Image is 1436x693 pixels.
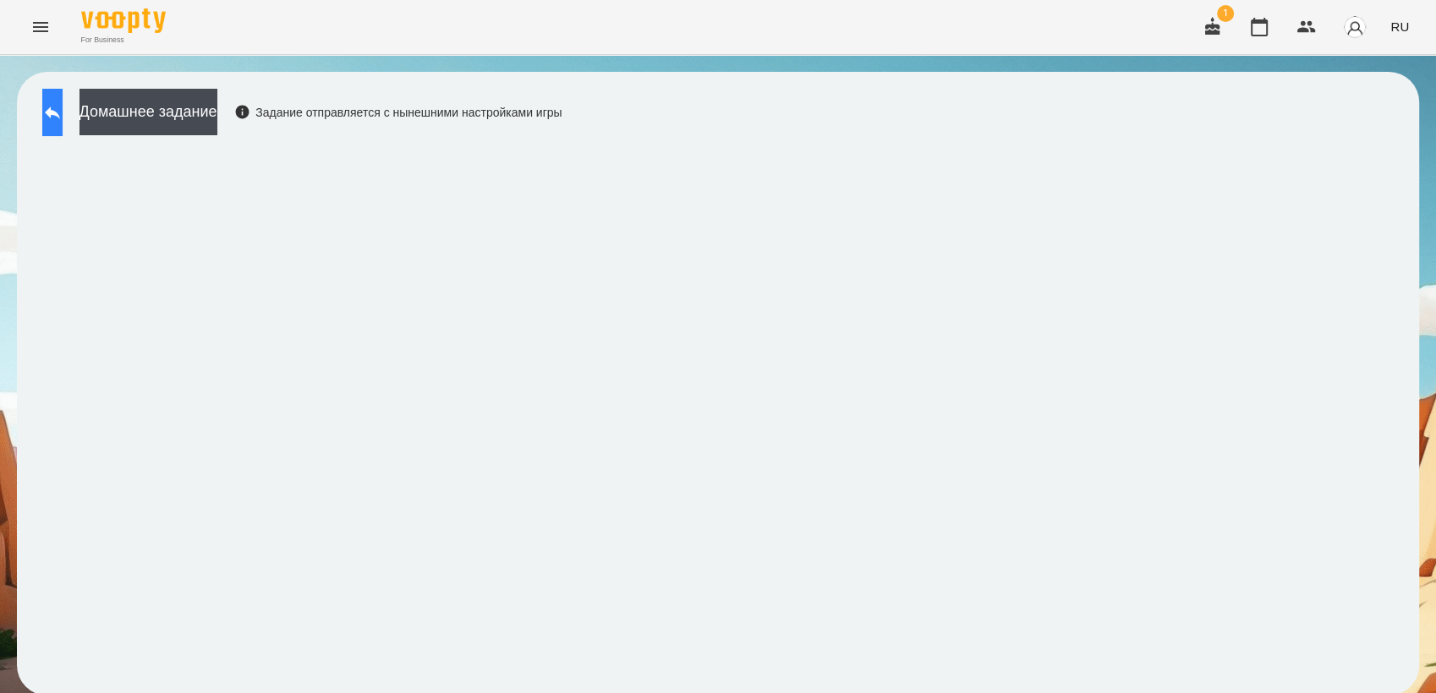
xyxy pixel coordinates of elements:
[20,7,61,47] button: Menu
[1217,5,1234,22] span: 1
[81,8,166,33] img: Voopty Logo
[79,89,217,135] button: Домашнее задание
[1390,18,1409,35] span: RU
[234,104,562,121] div: Задание отправляется с нынешними настройками игры
[1384,11,1416,42] button: RU
[81,35,166,46] span: For Business
[1343,15,1367,39] img: avatar_s.png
